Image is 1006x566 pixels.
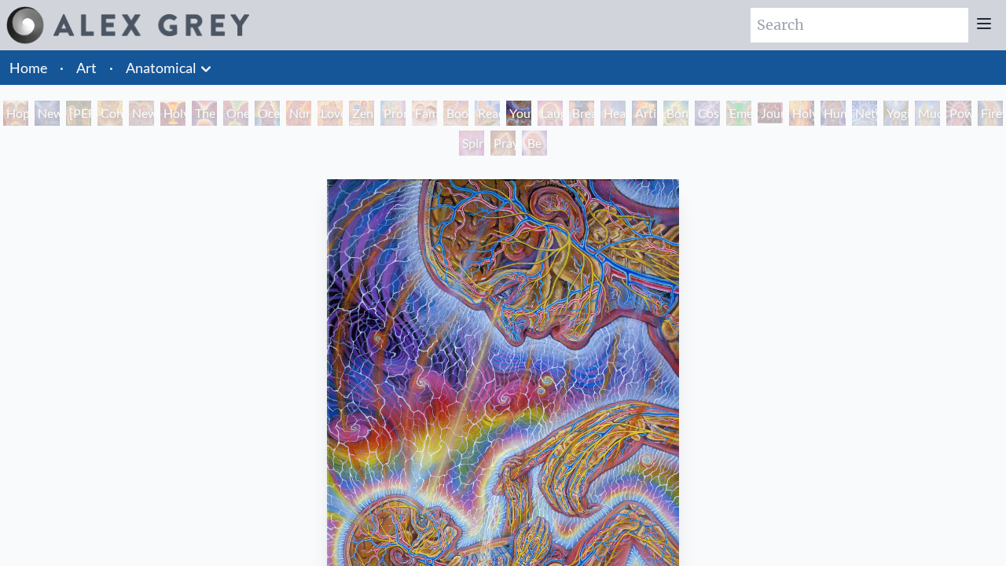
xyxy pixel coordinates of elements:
div: Nursing [286,101,311,126]
div: New Man New Woman [129,101,154,126]
div: One Taste [223,101,248,126]
div: Young & Old [506,101,531,126]
a: Anatomical [126,57,196,79]
div: Yogi & the Möbius Sphere [883,101,909,126]
input: Search [751,8,968,42]
div: Breathing [569,101,594,126]
div: Laughing Man [538,101,563,126]
div: Mudra [915,101,940,126]
div: [PERSON_NAME] & Eve [66,101,91,126]
div: Journey of the Wounded Healer [758,101,783,126]
div: Family [412,101,437,126]
div: Praying Hands [490,130,516,156]
div: Contemplation [97,101,123,126]
div: Power to the Peaceful [946,101,971,126]
div: Reading [475,101,500,126]
div: New Man [DEMOGRAPHIC_DATA]: [DEMOGRAPHIC_DATA] Mind [35,101,60,126]
a: Home [9,59,47,76]
div: Boo-boo [443,101,468,126]
div: Networks [852,101,877,126]
li: · [103,50,119,85]
div: Love Circuit [318,101,343,126]
div: Cosmic Lovers [695,101,720,126]
div: Ocean of Love Bliss [255,101,280,126]
div: Spirit Animates the Flesh [459,130,484,156]
a: Art [76,57,97,79]
div: Be a Good Human Being [522,130,547,156]
div: Holy Grail [160,101,185,126]
div: Promise [380,101,406,126]
div: Holy Fire [789,101,814,126]
div: Emerald Grail [726,101,751,126]
div: Hope [3,101,28,126]
div: Human Geometry [821,101,846,126]
div: Zena Lotus [349,101,374,126]
div: Artist's Hand [632,101,657,126]
div: Firewalking [978,101,1003,126]
li: · [53,50,70,85]
div: The Kiss [192,101,217,126]
div: Healing [600,101,626,126]
div: Bond [663,101,688,126]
